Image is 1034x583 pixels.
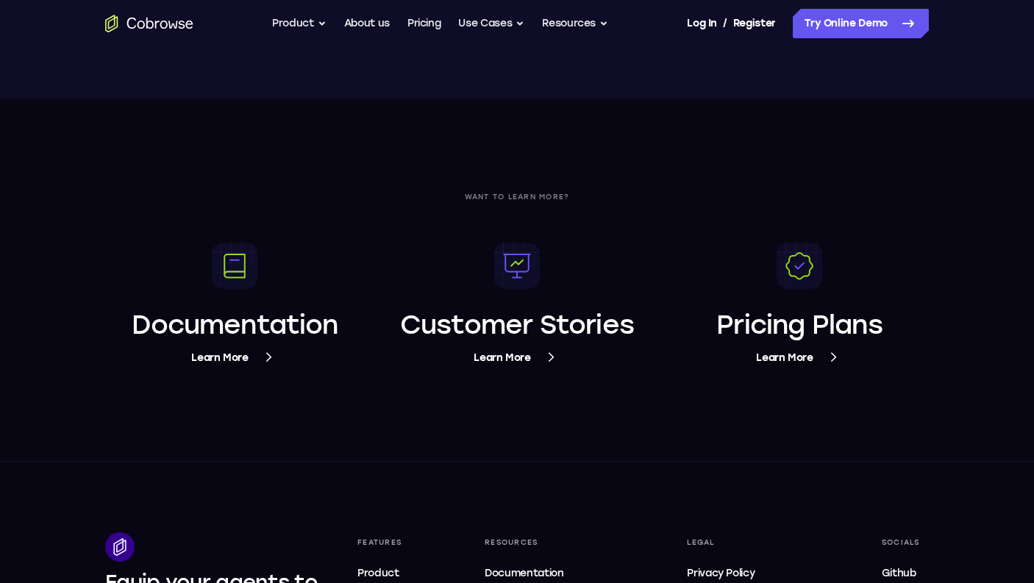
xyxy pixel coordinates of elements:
a: Register [733,9,776,38]
span: Product [357,567,399,579]
span: Learn More [191,348,278,367]
button: Resources [542,9,608,38]
div: Features [352,532,421,553]
h3: Customer Stories [400,307,634,343]
span: Learn More [756,348,843,367]
span: Documentation [485,567,563,579]
img: Documentation icon [105,243,364,290]
a: Log In [687,9,716,38]
span: Github [882,567,916,579]
a: Pricing [407,9,441,38]
div: Socials [876,532,929,553]
button: Use Cases [458,9,524,38]
a: Customer Stories Learn More [388,243,646,367]
div: Legal [681,532,818,553]
h3: Pricing Plans [716,307,882,343]
h2: Want to learn more? [105,193,929,201]
span: Learn More [474,348,560,367]
span: / [723,15,727,32]
a: Go to the home page [105,15,193,32]
a: Documentation Learn More [105,243,364,367]
a: Pricing Plans Learn More [670,243,929,367]
h3: Documentation [132,307,338,343]
img: Pricing icon [670,243,929,290]
a: Try Online Demo [793,9,929,38]
span: Privacy Policy [687,567,755,579]
button: Product [272,9,327,38]
a: About us [344,9,390,38]
div: Resources [479,532,624,553]
img: Customer Stories icon [388,243,646,290]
